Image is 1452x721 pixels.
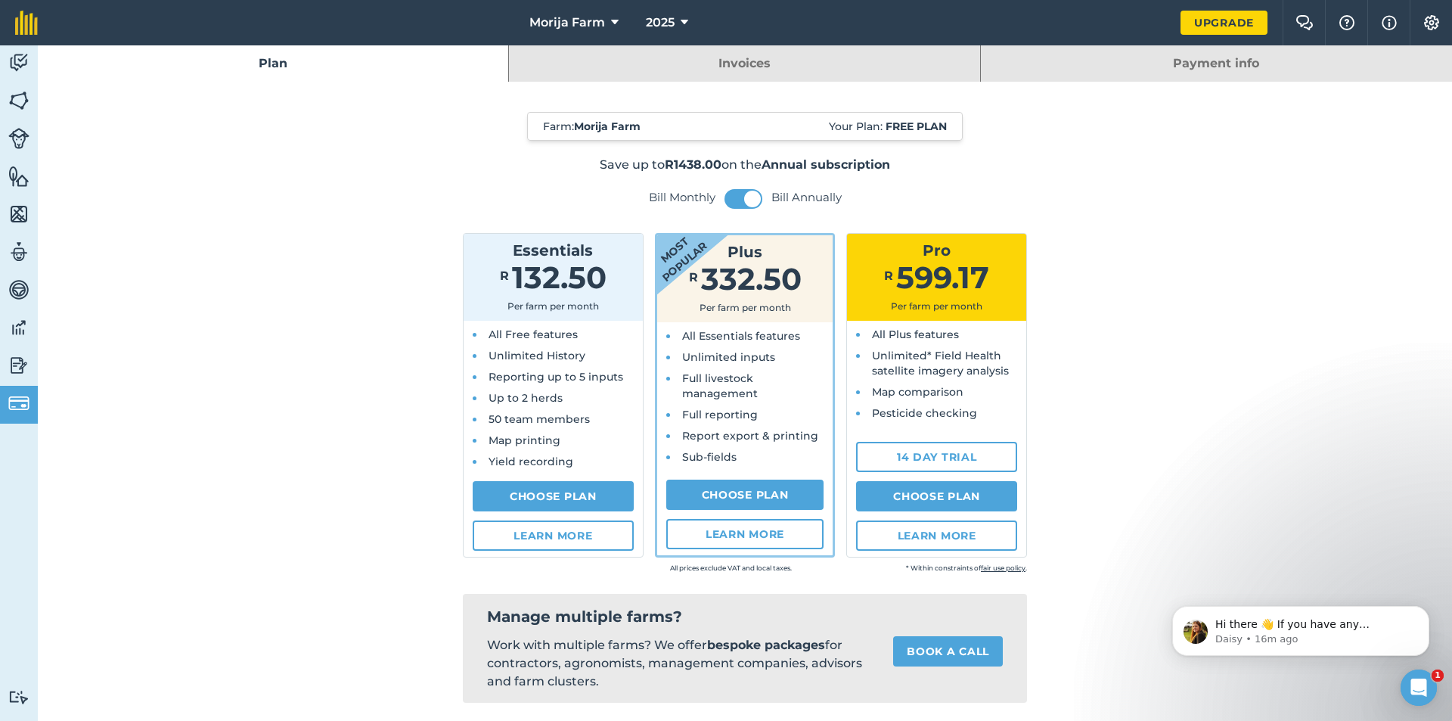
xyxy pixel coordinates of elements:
strong: R1438.00 [665,157,721,172]
span: Pro [923,241,951,259]
img: svg+xml;base64,PHN2ZyB4bWxucz0iaHR0cDovL3d3dy53My5vcmcvMjAwMC9zdmciIHdpZHRoPSI1NiIgaGVpZ2h0PSI2MC... [8,203,29,225]
label: Bill Monthly [649,190,715,205]
span: Yield recording [489,455,573,468]
a: 14 day trial [856,442,1017,472]
label: Bill Annually [771,190,842,205]
div: message notification from Daisy, 16m ago. Hi there 👋 If you have any questions about our pricing ... [23,32,280,82]
small: All prices exclude VAT and local taxes. [557,561,792,576]
img: svg+xml;base64,PD94bWwgdmVyc2lvbj0iMS4wIiBlbmNvZGluZz0idXRmLTgiPz4KPCEtLSBHZW5lcmF0b3I6IEFkb2JlIE... [8,316,29,339]
span: Your Plan: [829,119,947,134]
span: Essentials [513,241,593,259]
a: Book a call [893,636,1003,667]
img: Two speech bubbles overlapping with the left bubble in the forefront [1295,15,1314,30]
a: Learn more [856,521,1017,551]
span: R [500,269,509,283]
span: 2025 [646,14,675,32]
img: Profile image for Daisy [34,45,58,70]
iframe: Intercom live chat [1401,670,1437,706]
img: svg+xml;base64,PD94bWwgdmVyc2lvbj0iMS4wIiBlbmNvZGluZz0idXRmLTgiPz4KPCEtLSBHZW5lcmF0b3I6IEFkb2JlIE... [8,690,29,704]
span: All Free features [489,328,578,341]
small: * Within constraints of . [792,561,1027,576]
span: 132.50 [512,259,607,296]
a: Payment info [981,45,1452,82]
iframe: Intercom notifications message [1149,574,1452,680]
a: Choose Plan [473,481,634,511]
span: 332.50 [701,260,802,297]
span: Full livestock management [682,371,758,400]
span: Per farm per month [507,300,599,312]
p: Message from Daisy, sent 16m ago [66,58,261,72]
span: Map printing [489,434,560,447]
img: svg+xml;base64,PHN2ZyB4bWxucz0iaHR0cDovL3d3dy53My5vcmcvMjAwMC9zdmciIHdpZHRoPSIxNyIgaGVpZ2h0PSIxNy... [1382,14,1397,32]
a: Choose Plan [856,481,1017,511]
img: A cog icon [1423,15,1441,30]
span: 50 team members [489,412,590,426]
p: Work with multiple farms? We offer for contractors, agronomists, management companies, advisors a... [487,636,869,691]
img: fieldmargin Logo [15,11,38,35]
span: Per farm per month [891,300,982,312]
img: svg+xml;base64,PD94bWwgdmVyc2lvbj0iMS4wIiBlbmNvZGluZz0idXRmLTgiPz4KPCEtLSBHZW5lcmF0b3I6IEFkb2JlIE... [8,278,29,301]
img: svg+xml;base64,PHN2ZyB4bWxucz0iaHR0cDovL3d3dy53My5vcmcvMjAwMC9zdmciIHdpZHRoPSI1NiIgaGVpZ2h0PSI2MC... [8,89,29,112]
span: Full reporting [682,408,758,421]
span: 1 [1432,670,1444,682]
img: svg+xml;base64,PD94bWwgdmVyc2lvbj0iMS4wIiBlbmNvZGluZz0idXRmLTgiPz4KPCEtLSBHZW5lcmF0b3I6IEFkb2JlIE... [8,241,29,263]
strong: Free plan [886,120,947,133]
strong: Annual subscription [762,157,890,172]
span: Plus [728,243,762,261]
span: Report export & printing [682,429,818,443]
a: Invoices [509,45,979,82]
span: Unlimited inputs [682,350,775,364]
img: A question mark icon [1338,15,1356,30]
span: R [884,269,893,283]
strong: Most popular [612,191,736,306]
img: svg+xml;base64,PD94bWwgdmVyc2lvbj0iMS4wIiBlbmNvZGluZz0idXRmLTgiPz4KPCEtLSBHZW5lcmF0b3I6IEFkb2JlIE... [8,51,29,74]
span: Per farm per month [700,302,791,313]
span: Up to 2 herds [489,391,563,405]
img: svg+xml;base64,PD94bWwgdmVyc2lvbj0iMS4wIiBlbmNvZGluZz0idXRmLTgiPz4KPCEtLSBHZW5lcmF0b3I6IEFkb2JlIE... [8,393,29,414]
span: Unlimited* Field Health satellite imagery analysis [872,349,1009,378]
span: Morija Farm [529,14,605,32]
span: All Essentials features [682,329,800,343]
a: Learn more [666,519,824,549]
a: Upgrade [1181,11,1267,35]
span: Pesticide checking [872,406,977,420]
span: Hi there 👋 If you have any questions about our pricing or which plan is right for you, I’m here t... [66,44,260,101]
a: Choose Plan [666,480,824,510]
span: All Plus features [872,328,959,341]
span: R [689,270,698,284]
span: Map comparison [872,385,963,399]
a: Learn more [473,521,634,551]
a: fair use policy [981,564,1025,572]
strong: bespoke packages [707,638,825,652]
p: Save up to on the [360,156,1131,174]
img: svg+xml;base64,PHN2ZyB4bWxucz0iaHR0cDovL3d3dy53My5vcmcvMjAwMC9zdmciIHdpZHRoPSI1NiIgaGVpZ2h0PSI2MC... [8,165,29,188]
span: Reporting up to 5 inputs [489,370,623,384]
span: Unlimited History [489,349,585,362]
h2: Manage multiple farms? [487,606,1003,627]
img: svg+xml;base64,PD94bWwgdmVyc2lvbj0iMS4wIiBlbmNvZGluZz0idXRmLTgiPz4KPCEtLSBHZW5lcmF0b3I6IEFkb2JlIE... [8,128,29,149]
img: svg+xml;base64,PD94bWwgdmVyc2lvbj0iMS4wIiBlbmNvZGluZz0idXRmLTgiPz4KPCEtLSBHZW5lcmF0b3I6IEFkb2JlIE... [8,354,29,377]
span: Farm : [543,119,641,134]
strong: Morija Farm [574,120,641,133]
span: 599.17 [896,259,989,296]
span: Sub-fields [682,450,737,464]
a: Plan [38,45,508,82]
